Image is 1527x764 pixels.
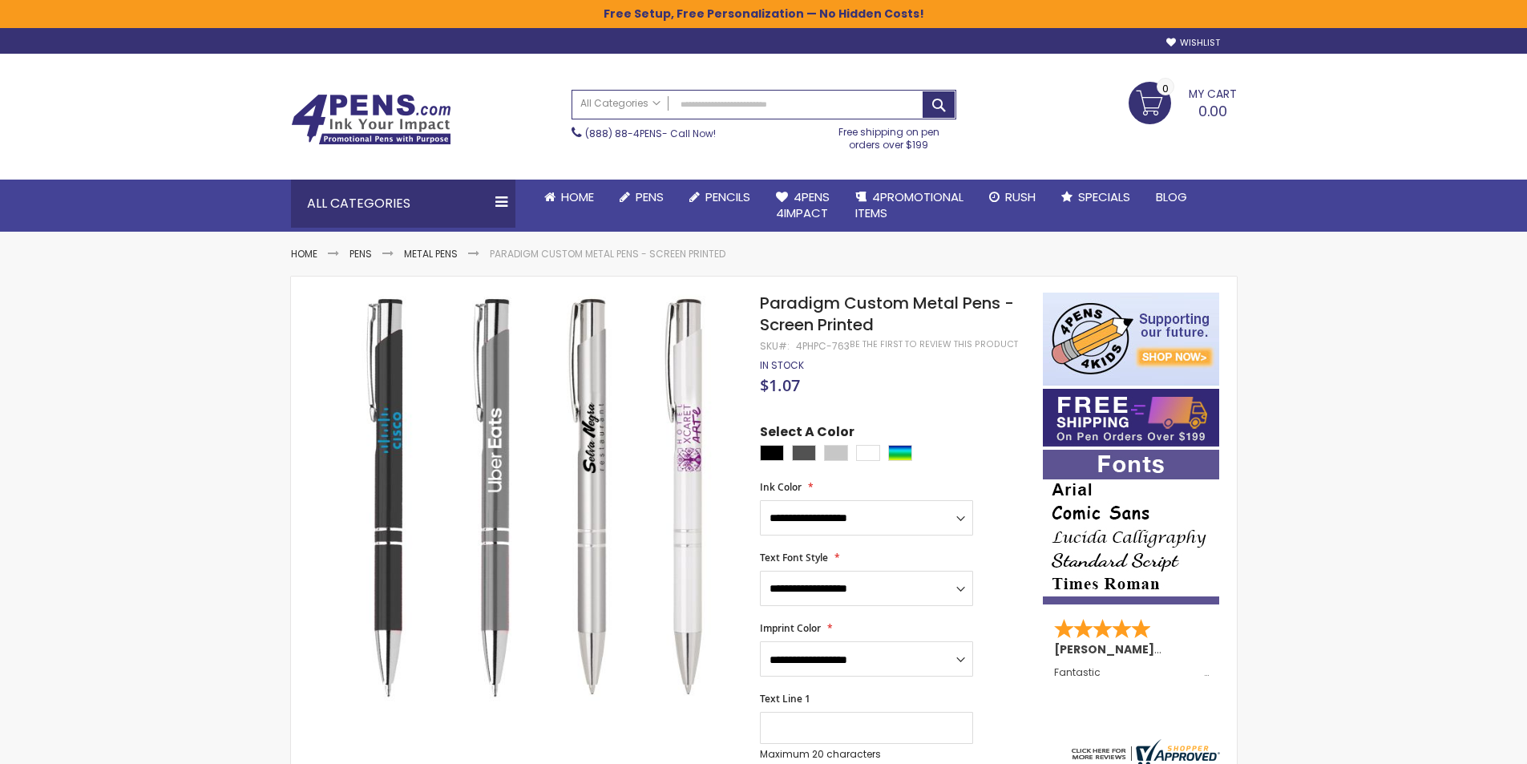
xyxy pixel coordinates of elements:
[561,188,594,205] span: Home
[1054,641,1160,657] span: [PERSON_NAME]
[1143,180,1200,215] a: Blog
[776,188,830,221] span: 4Pens 4impact
[1048,180,1143,215] a: Specials
[760,480,802,494] span: Ink Color
[1078,188,1130,205] span: Specials
[291,247,317,261] a: Home
[1129,82,1237,122] a: 0.00 0
[1043,293,1219,386] img: 4pens 4 kids
[1005,188,1036,205] span: Rush
[1043,450,1219,604] img: font-personalization-examples
[404,247,458,261] a: Metal Pens
[677,180,763,215] a: Pencils
[760,445,784,461] div: Black
[888,445,912,461] div: Assorted
[291,180,515,228] div: All Categories
[760,748,973,761] p: Maximum 20 characters
[531,180,607,215] a: Home
[760,423,854,445] span: Select A Color
[607,180,677,215] a: Pens
[760,692,810,705] span: Text Line 1
[636,188,664,205] span: Pens
[1166,37,1220,49] a: Wishlist
[760,621,821,635] span: Imprint Color
[705,188,750,205] span: Pencils
[1198,101,1227,121] span: 0.00
[760,374,800,396] span: $1.07
[760,551,828,564] span: Text Font Style
[349,247,372,261] a: Pens
[850,338,1018,350] a: Be the first to review this product
[1156,188,1187,205] span: Blog
[572,91,669,117] a: All Categories
[580,97,660,110] span: All Categories
[1043,389,1219,447] img: Free shipping on orders over $199
[760,359,804,372] div: Availability
[760,358,804,372] span: In stock
[824,445,848,461] div: Silver
[792,445,816,461] div: Gunmetal
[822,119,956,152] div: Free shipping on pen orders over $199
[763,180,842,232] a: 4Pens4impact
[1162,81,1169,96] span: 0
[856,445,880,461] div: White
[760,292,1014,336] span: Paradigm Custom Metal Pens - Screen Printed
[760,339,790,353] strong: SKU
[585,127,716,140] span: - Call Now!
[585,127,662,140] a: (888) 88-4PENS
[796,340,850,353] div: 4PHPC-763
[323,290,739,706] img: Paradigm Custom Metal Pens - Screen Printed
[842,180,976,232] a: 4PROMOTIONALITEMS
[1054,667,1210,678] div: Fantastic
[976,180,1048,215] a: Rush
[490,248,725,261] li: Paradigm Custom Metal Pens - Screen Printed
[291,94,451,145] img: 4Pens Custom Pens and Promotional Products
[855,188,963,221] span: 4PROMOTIONAL ITEMS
